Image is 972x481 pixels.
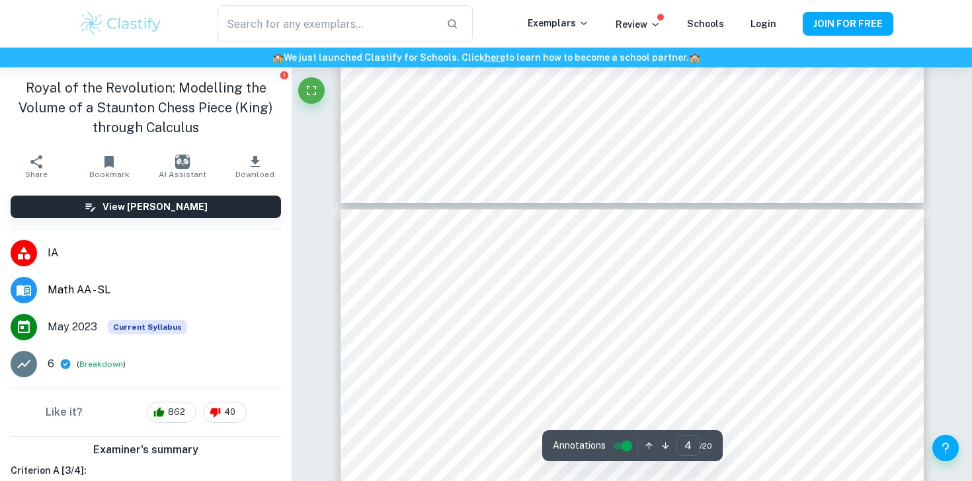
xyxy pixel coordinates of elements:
[750,18,776,29] a: Login
[11,78,281,137] h1: Royal of the Revolution: Modelling the Volume of a Staunton Chess Piece (King) through Calculus
[528,16,589,30] p: Exemplars
[218,5,436,42] input: Search for any exemplars...
[553,439,606,453] span: Annotations
[219,148,292,185] button: Download
[73,148,145,185] button: Bookmark
[108,320,187,334] span: Current Syllabus
[77,358,126,371] span: ( )
[689,52,700,63] span: 🏫
[48,282,281,298] span: Math AA - SL
[48,319,97,335] span: May 2023
[203,402,247,423] div: 40
[159,170,206,179] span: AI Assistant
[217,406,243,419] span: 40
[616,17,661,32] p: Review
[79,11,163,37] img: Clastify logo
[146,148,219,185] button: AI Assistant
[147,402,196,423] div: 862
[161,406,192,419] span: 862
[803,12,893,36] button: JOIN FOR FREE
[687,18,724,29] a: Schools
[932,435,959,461] button: Help and Feedback
[235,170,274,179] span: Download
[108,320,187,334] div: This exemplar is based on the current syllabus. Feel free to refer to it for inspiration/ideas wh...
[11,196,281,218] button: View [PERSON_NAME]
[175,155,190,169] img: AI Assistant
[700,440,712,452] span: / 20
[272,52,284,63] span: 🏫
[48,245,281,261] span: IA
[485,52,505,63] a: here
[298,77,325,104] button: Fullscreen
[89,170,130,179] span: Bookmark
[48,356,54,372] p: 6
[79,358,123,370] button: Breakdown
[279,70,289,80] button: Report issue
[25,170,48,179] span: Share
[11,463,281,478] h6: Criterion A [ 3 / 4 ]:
[46,404,83,420] h6: Like it?
[102,200,208,214] h6: View [PERSON_NAME]
[5,442,286,458] h6: Examiner's summary
[3,50,969,65] h6: We just launched Clastify for Schools. Click to learn how to become a school partner.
